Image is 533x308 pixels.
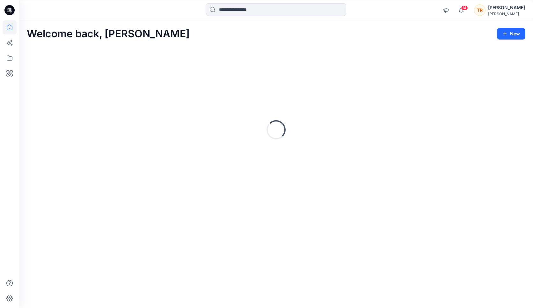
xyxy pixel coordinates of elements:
button: New [497,28,525,40]
h2: Welcome back, [PERSON_NAME] [27,28,190,40]
div: TR [474,4,486,16]
div: [PERSON_NAME] [488,11,525,16]
div: [PERSON_NAME] [488,4,525,11]
span: 14 [461,5,468,11]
